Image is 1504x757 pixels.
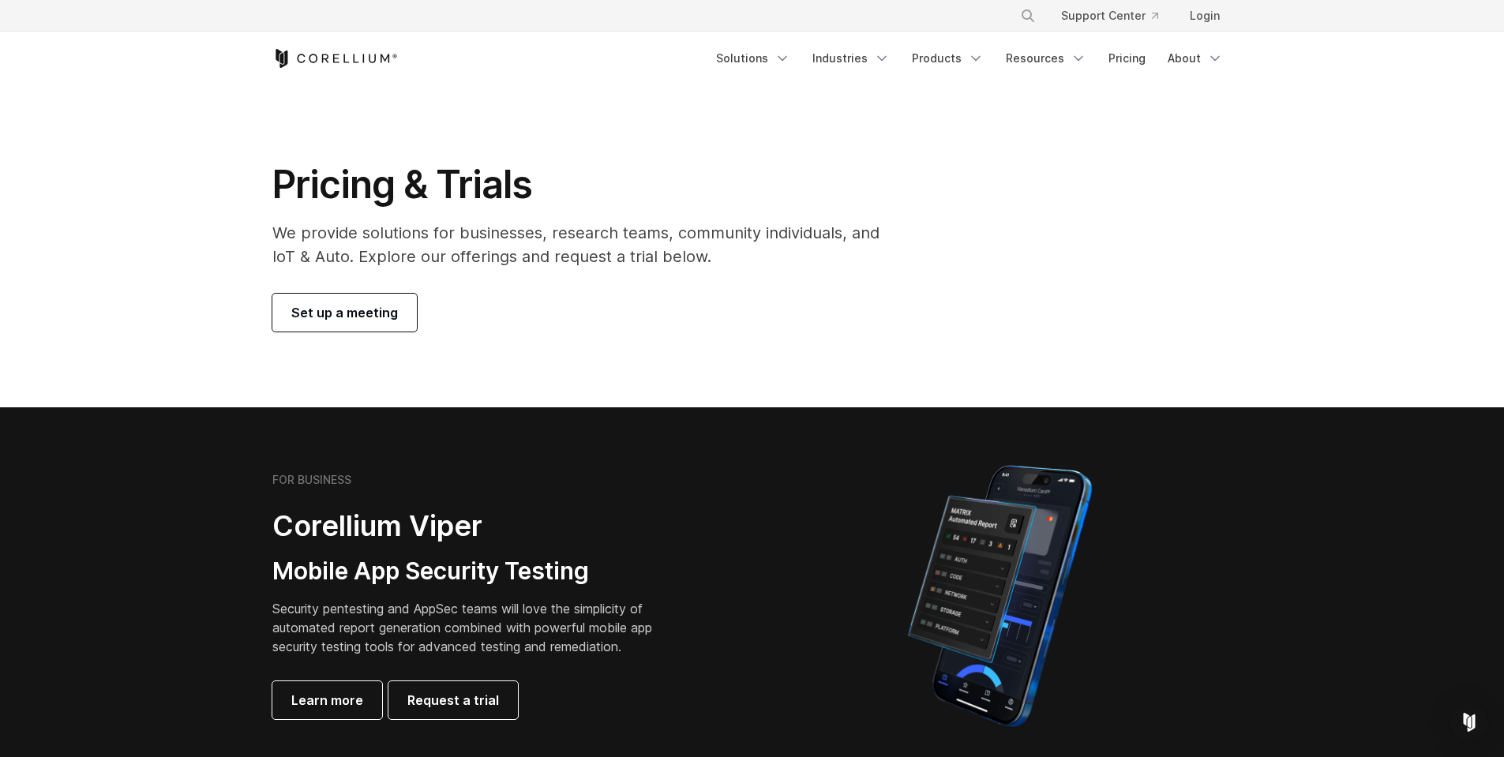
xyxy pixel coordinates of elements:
a: Support Center [1048,2,1171,30]
h6: FOR BUSINESS [272,473,351,487]
a: Corellium Home [272,49,398,68]
button: Search [1014,2,1042,30]
a: Industries [803,44,899,73]
div: Navigation Menu [1001,2,1232,30]
a: Pricing [1099,44,1155,73]
a: Request a trial [388,681,518,719]
span: Request a trial [407,691,499,710]
img: Corellium MATRIX automated report on iPhone showing app vulnerability test results across securit... [881,458,1119,734]
div: Navigation Menu [707,44,1232,73]
a: Products [902,44,993,73]
a: About [1158,44,1232,73]
a: Resources [996,44,1096,73]
h3: Mobile App Security Testing [272,557,677,586]
span: Learn more [291,691,363,710]
span: Set up a meeting [291,303,398,322]
a: Login [1177,2,1232,30]
p: Security pentesting and AppSec teams will love the simplicity of automated report generation comb... [272,599,677,656]
h1: Pricing & Trials [272,161,902,208]
a: Set up a meeting [272,294,417,332]
a: Learn more [272,681,382,719]
h2: Corellium Viper [272,508,677,544]
p: We provide solutions for businesses, research teams, community individuals, and IoT & Auto. Explo... [272,221,902,268]
div: Open Intercom Messenger [1450,703,1488,741]
a: Solutions [707,44,800,73]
